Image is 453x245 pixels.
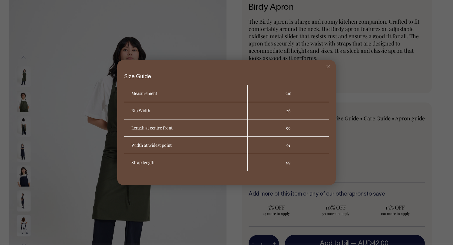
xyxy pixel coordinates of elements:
[248,102,329,119] td: 26
[248,85,329,102] th: cm
[248,154,329,171] td: 99
[124,85,248,102] th: Measurement
[124,154,248,171] th: Strap length
[124,119,248,137] th: Length at centre front
[124,74,329,80] h6: Size Guide
[248,119,329,137] td: 99
[124,137,248,154] th: Width at widest point
[124,102,248,119] th: Bib Width
[248,137,329,154] td: 91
